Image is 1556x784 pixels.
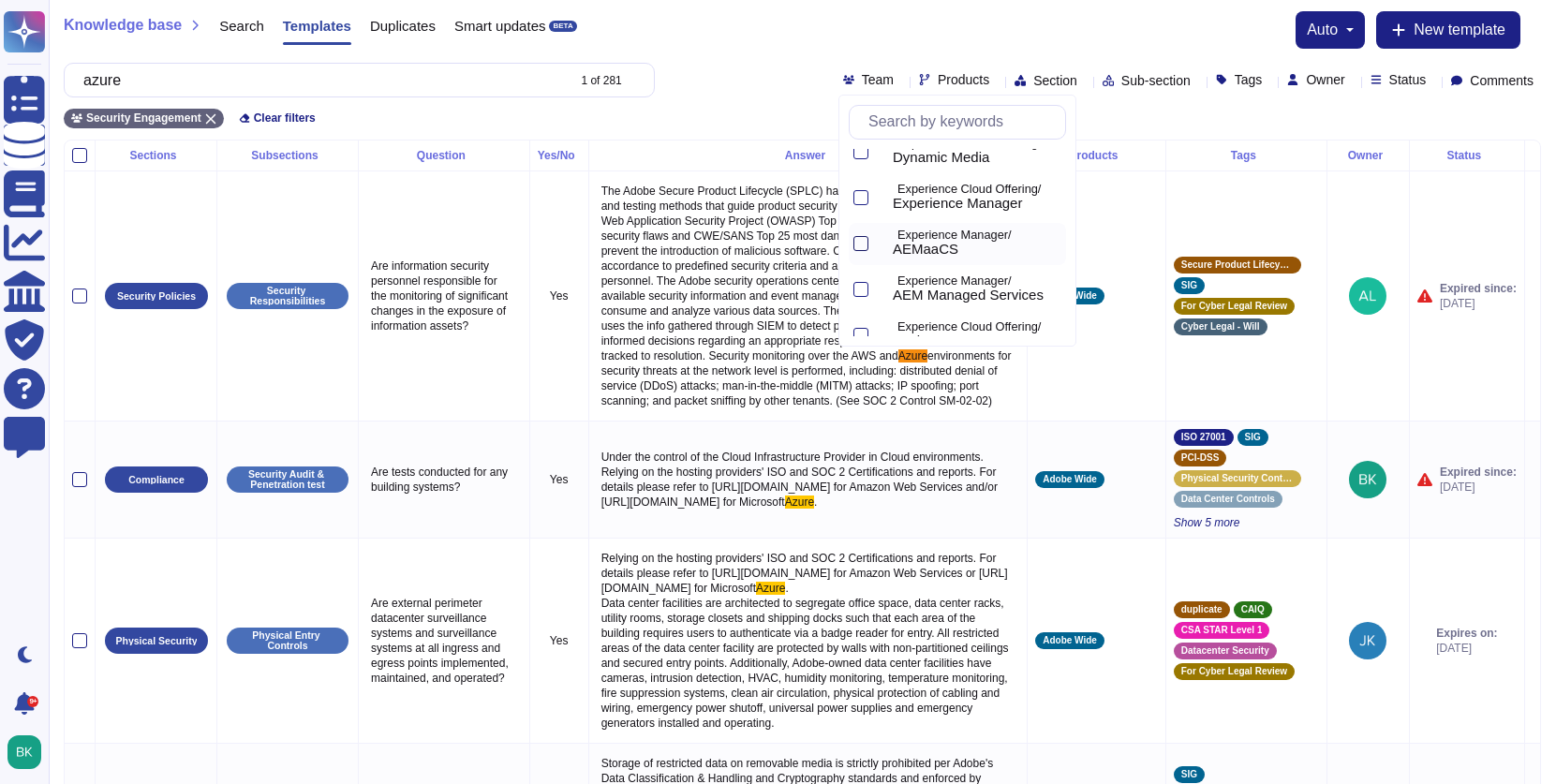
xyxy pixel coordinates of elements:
span: Search [219,19,264,33]
div: Yes/No [538,150,581,161]
span: New template [1414,22,1505,37]
div: Tags [1174,150,1319,161]
div: Subsections [225,150,350,161]
span: Relying on the hosting providers' ISO and SOC 2 Certifications and reports. For details please re... [601,552,1008,595]
span: Experience Manager [893,195,1022,212]
span: Status [1389,73,1427,86]
span: For Cyber Legal Review [1181,302,1287,311]
div: Marketo [878,315,1066,357]
p: Physical Security [116,636,198,646]
span: Section [1033,74,1077,87]
div: Experience Manager [893,195,1059,212]
div: Marketo [893,333,1059,349]
span: CAIQ [1241,605,1265,614]
img: user [1349,277,1386,315]
div: Experience Manager [878,187,885,209]
p: Compliance [128,475,185,485]
div: Marketo [878,325,885,347]
span: Adobe Wide [1043,475,1097,484]
button: New template [1376,11,1520,49]
span: CSA STAR Level 1 [1181,626,1263,635]
span: SIG [1181,770,1197,779]
span: Datacenter Security [1181,646,1269,656]
span: Duplicates [370,19,436,33]
p: Security Policies [117,291,196,302]
div: Products [1035,150,1158,161]
p: Yes [538,633,581,648]
input: Search by keywords [74,64,564,96]
span: environments for security threats at the network level is performed, including: distributed denia... [601,349,1015,407]
span: Dynamic Media [893,149,989,166]
p: Are tests conducted for any building systems? [366,460,522,499]
div: 9+ [27,696,38,707]
span: SIG [1245,433,1261,442]
div: AEM Managed Services [878,269,1066,311]
div: AEMaaCS [893,241,1059,258]
span: Team [862,73,894,86]
span: Expired since: [1440,281,1517,296]
span: Azure [785,496,814,509]
span: Tags [1235,73,1263,86]
span: Cyber Legal - Will [1181,322,1260,332]
span: Clear filters [254,112,316,124]
span: Expires on: [1436,626,1497,641]
p: Experience Cloud Offering/ [897,184,1059,196]
p: Yes [538,472,581,487]
span: [DATE] [1440,296,1517,311]
span: Templates [283,19,351,33]
span: Expired since: [1440,465,1517,480]
div: AEM Managed Services [893,287,1059,303]
div: Answer [597,150,1020,161]
p: Yes [538,288,581,303]
span: Owner [1306,73,1344,86]
span: Adobe Wide [1043,636,1097,645]
div: Dynamic Media [878,141,885,163]
input: Search by keywords [859,106,1065,139]
div: AEM Managed Services [878,279,885,301]
p: Security Responsibilities [233,286,342,305]
span: AEMaaCS [893,241,958,258]
div: BETA [549,21,576,32]
p: Experience Cloud Offering/ [897,321,1059,333]
span: [DATE] [1440,480,1517,495]
span: Products [938,73,989,86]
span: Physical Security Controls - Scoped Data [1181,474,1294,483]
span: Data Center Controls [1181,495,1275,504]
img: user [1349,461,1386,498]
div: 1 of 281 [581,75,621,86]
button: user [4,732,54,773]
span: Azure [756,582,785,595]
span: Azure [898,349,927,362]
img: user [1349,622,1386,659]
div: Sections [103,150,209,161]
div: AEMaaCS [878,233,885,255]
span: duplicate [1181,605,1223,614]
span: . Data center facilities are architected to segregate office space, data center racks, utility ro... [601,582,1012,730]
span: Smart updates [454,19,546,33]
span: Sub-section [1121,74,1191,87]
span: Security Engagement [86,112,201,124]
span: Secure Product Lifecycle Standard [1181,260,1294,270]
button: auto [1307,22,1354,37]
p: Are information security personnel responsible for the monitoring of significant changes in the e... [366,254,522,338]
span: SIG [1181,281,1197,290]
div: Dynamic Media [893,149,1059,166]
span: ISO 27001 [1181,433,1226,442]
span: For Cyber Legal Review [1181,667,1287,676]
span: Comments [1470,74,1534,87]
span: auto [1307,22,1338,37]
div: AEMaaCS [878,223,1066,265]
span: The Adobe Secure Product Lifecycle (SPLC) has service roadmaps, security tools, and testing metho... [601,185,1015,362]
img: user [7,735,41,769]
p: Security Audit & Penetration test [233,469,342,489]
div: Status [1417,150,1517,161]
div: Dynamic Media [878,131,1066,173]
div: Experience Manager [878,177,1066,219]
div: Question [366,150,522,161]
span: Show 5 more [1174,515,1319,530]
p: Physical Entry Controls [233,630,342,650]
span: Under the control of the Cloud Infrastructure Provider in Cloud environments. Relying on the host... [601,451,1001,509]
span: . [814,496,817,509]
span: PCI-DSS [1181,453,1220,463]
div: Owner [1335,150,1401,161]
